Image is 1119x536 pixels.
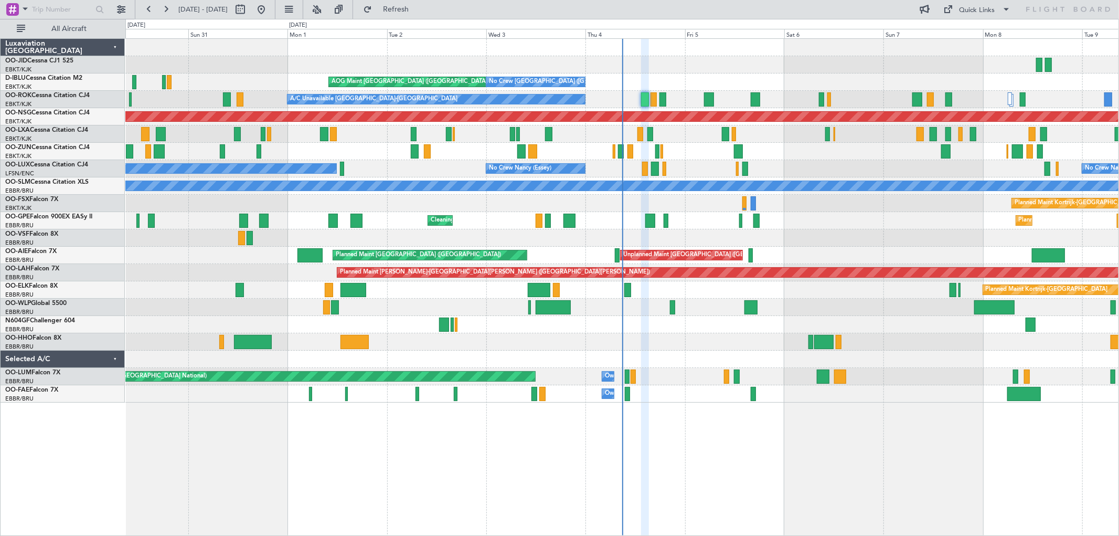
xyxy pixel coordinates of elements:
div: Cleaning [GEOGRAPHIC_DATA] ([GEOGRAPHIC_DATA] National) [431,213,606,228]
span: OO-WLP [5,300,31,307]
div: Mon 8 [983,29,1082,38]
a: EBBR/BRU [5,377,34,385]
span: OO-AIE [5,248,28,255]
span: All Aircraft [27,25,111,33]
span: OO-NSG [5,110,31,116]
div: Sat 6 [784,29,883,38]
a: OO-NSGCessna Citation CJ4 [5,110,90,116]
a: OO-FSXFalcon 7X [5,196,58,203]
a: OO-ROKCessna Citation CJ4 [5,92,90,99]
div: AOG Maint [GEOGRAPHIC_DATA] ([GEOGRAPHIC_DATA] National) [332,74,514,90]
a: EBKT/KJK [5,152,31,160]
span: OO-FSX [5,196,29,203]
a: EBKT/KJK [5,66,31,73]
a: EBBR/BRU [5,308,34,316]
a: OO-GPEFalcon 900EX EASy II [5,214,92,220]
div: [DATE] [127,21,145,30]
div: Planned Maint [GEOGRAPHIC_DATA] ([GEOGRAPHIC_DATA]) [336,247,501,263]
span: OO-VSF [5,231,29,237]
a: OO-JIDCessna CJ1 525 [5,58,73,64]
button: Refresh [358,1,421,18]
span: D-IBLU [5,75,26,81]
div: A/C Unavailable [GEOGRAPHIC_DATA]-[GEOGRAPHIC_DATA] [290,91,457,107]
div: No Crew Nancy (Essey) [489,161,551,176]
div: Mon 1 [287,29,387,38]
a: EBBR/BRU [5,187,34,195]
span: OO-SLM [5,179,30,185]
a: EBBR/BRU [5,395,34,403]
a: OO-LAHFalcon 7X [5,266,59,272]
a: EBKT/KJK [5,83,31,91]
span: OO-HHO [5,335,33,341]
div: Sun 31 [188,29,287,38]
span: N604GF [5,318,30,324]
span: OO-ROK [5,92,31,99]
div: Sat 30 [89,29,188,38]
div: Sun 7 [883,29,983,38]
a: EBKT/KJK [5,118,31,125]
span: OO-FAE [5,387,29,393]
a: EBBR/BRU [5,343,34,351]
a: EBKT/KJK [5,204,31,212]
span: OO-GPE [5,214,30,220]
a: EBBR/BRU [5,325,34,333]
a: EBBR/BRU [5,239,34,247]
div: Planned Maint [PERSON_NAME]-[GEOGRAPHIC_DATA][PERSON_NAME] ([GEOGRAPHIC_DATA][PERSON_NAME]) [340,265,650,280]
a: N604GFChallenger 604 [5,318,75,324]
div: [DATE] [289,21,307,30]
span: Refresh [374,6,418,13]
a: OO-LUMFalcon 7X [5,370,60,376]
div: Owner Melsbroek Air Base [605,386,676,402]
div: Owner Melsbroek Air Base [605,369,676,384]
a: LFSN/ENC [5,170,34,177]
a: EBBR/BRU [5,222,34,229]
a: EBBR/BRU [5,256,34,264]
a: OO-VSFFalcon 8X [5,231,58,237]
a: OO-WLPGlobal 5500 [5,300,67,307]
a: EBKT/KJK [5,135,31,143]
span: OO-LUM [5,370,31,376]
span: [DATE] - [DATE] [178,5,228,14]
a: OO-LUXCessna Citation CJ4 [5,162,88,168]
div: No Crew [GEOGRAPHIC_DATA] ([GEOGRAPHIC_DATA] National) [489,74,665,90]
span: OO-LXA [5,127,30,133]
a: OO-ELKFalcon 8X [5,283,58,289]
a: EBBR/BRU [5,274,34,281]
a: OO-SLMCessna Citation XLS [5,179,89,185]
span: OO-LUX [5,162,30,168]
span: OO-ZUN [5,144,31,151]
a: OO-ZUNCessna Citation CJ4 [5,144,90,151]
a: EBBR/BRU [5,291,34,299]
div: Wed 3 [486,29,585,38]
span: OO-JID [5,58,27,64]
a: OO-LXACessna Citation CJ4 [5,127,88,133]
a: OO-AIEFalcon 7X [5,248,57,255]
a: OO-HHOFalcon 8X [5,335,61,341]
input: Trip Number [32,2,92,17]
span: OO-ELK [5,283,29,289]
div: Fri 5 [685,29,784,38]
div: Thu 4 [585,29,685,38]
button: All Aircraft [12,20,114,37]
a: D-IBLUCessna Citation M2 [5,75,82,81]
a: EBKT/KJK [5,100,31,108]
a: OO-FAEFalcon 7X [5,387,58,393]
div: Tue 2 [387,29,486,38]
span: OO-LAH [5,266,30,272]
div: Unplanned Maint [GEOGRAPHIC_DATA] ([GEOGRAPHIC_DATA] National) [623,247,820,263]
